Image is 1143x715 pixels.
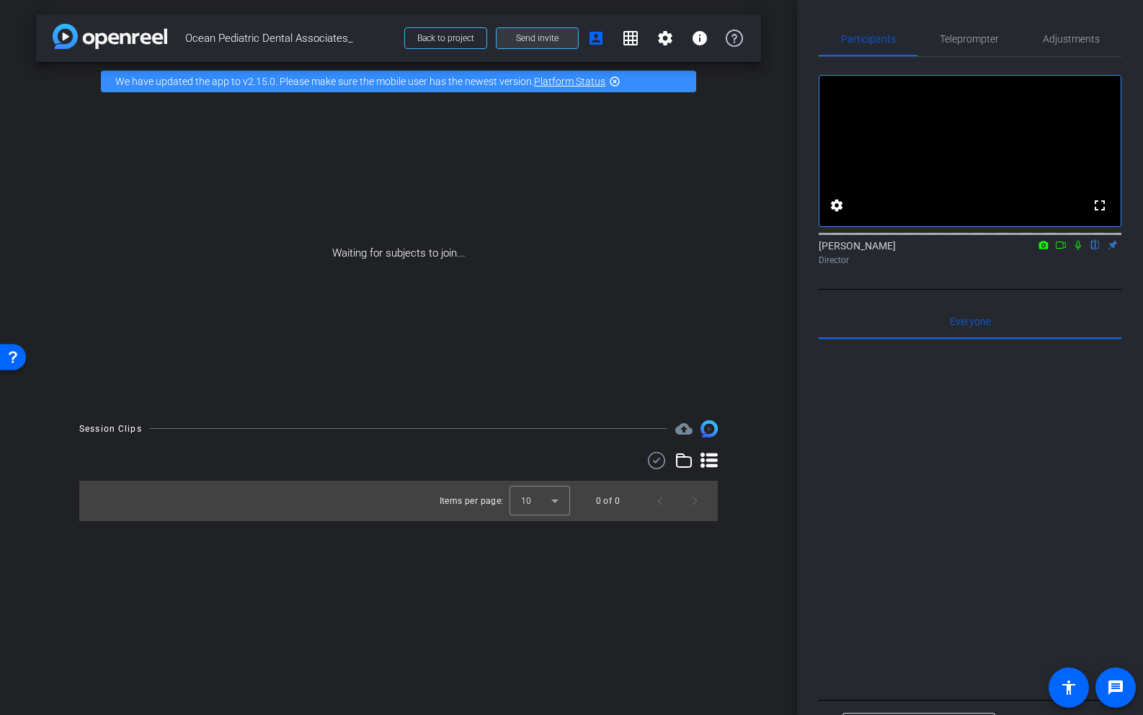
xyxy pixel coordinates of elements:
[496,27,579,49] button: Send invite
[404,27,487,49] button: Back to project
[950,316,991,327] span: Everyone
[101,71,696,92] div: We have updated the app to v2.15.0. Please make sure the mobile user has the newest version.
[596,494,620,508] div: 0 of 0
[657,30,674,47] mat-icon: settings
[53,24,167,49] img: app-logo
[36,101,761,406] div: Waiting for subjects to join...
[1087,238,1104,251] mat-icon: flip
[675,420,693,438] mat-icon: cloud_upload
[643,484,677,518] button: Previous page
[677,484,712,518] button: Next page
[1060,679,1077,696] mat-icon: accessibility
[828,197,845,214] mat-icon: settings
[417,33,474,43] span: Back to project
[1043,34,1100,44] span: Adjustments
[1091,197,1108,214] mat-icon: fullscreen
[1107,679,1124,696] mat-icon: message
[185,24,396,53] span: Ocean Pediatric Dental Associates_
[675,420,693,438] span: Destinations for your clips
[516,32,559,44] span: Send invite
[440,494,504,508] div: Items per page:
[701,420,718,438] img: Session clips
[534,76,605,87] a: Platform Status
[940,34,999,44] span: Teleprompter
[819,254,1121,267] div: Director
[819,239,1121,267] div: [PERSON_NAME]
[609,76,621,87] mat-icon: highlight_off
[587,30,605,47] mat-icon: account_box
[691,30,708,47] mat-icon: info
[841,34,896,44] span: Participants
[622,30,639,47] mat-icon: grid_on
[79,422,142,436] div: Session Clips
